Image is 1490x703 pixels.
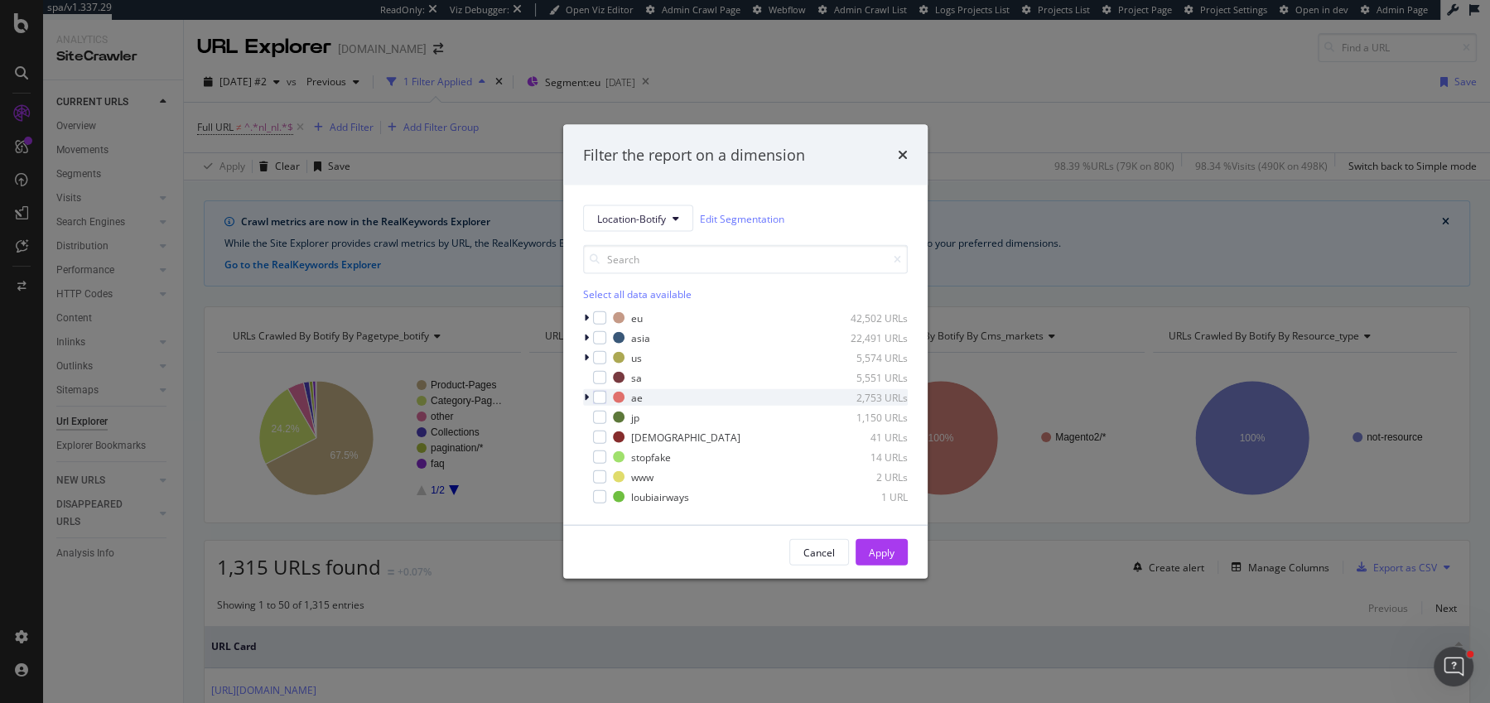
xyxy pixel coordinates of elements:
[898,144,908,166] div: times
[856,539,908,566] button: Apply
[563,124,928,579] div: modal
[789,539,849,566] button: Cancel
[631,489,689,503] div: loubiairways
[631,330,650,344] div: asia
[827,370,908,384] div: 5,551 URLs
[583,287,908,301] div: Select all data available
[827,390,908,404] div: 2,753 URLs
[827,469,908,484] div: 2 URLs
[583,205,693,232] button: Location-Botify
[827,410,908,424] div: 1,150 URLs
[827,430,908,444] div: 41 URLs
[583,144,805,166] div: Filter the report on a dimension
[631,311,643,325] div: eu
[583,245,908,274] input: Search
[631,350,642,364] div: us
[631,469,653,484] div: www
[827,489,908,503] div: 1 URL
[827,350,908,364] div: 5,574 URLs
[631,410,639,424] div: jp
[803,545,835,559] div: Cancel
[827,450,908,464] div: 14 URLs
[869,545,894,559] div: Apply
[827,330,908,344] div: 22,491 URLs
[631,430,740,444] div: [DEMOGRAPHIC_DATA]
[631,450,671,464] div: stopfake
[1434,647,1473,686] iframe: Intercom live chat
[597,211,666,225] span: Location-Botify
[631,390,643,404] div: ae
[631,370,642,384] div: sa
[700,209,784,227] a: Edit Segmentation
[827,311,908,325] div: 42,502 URLs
